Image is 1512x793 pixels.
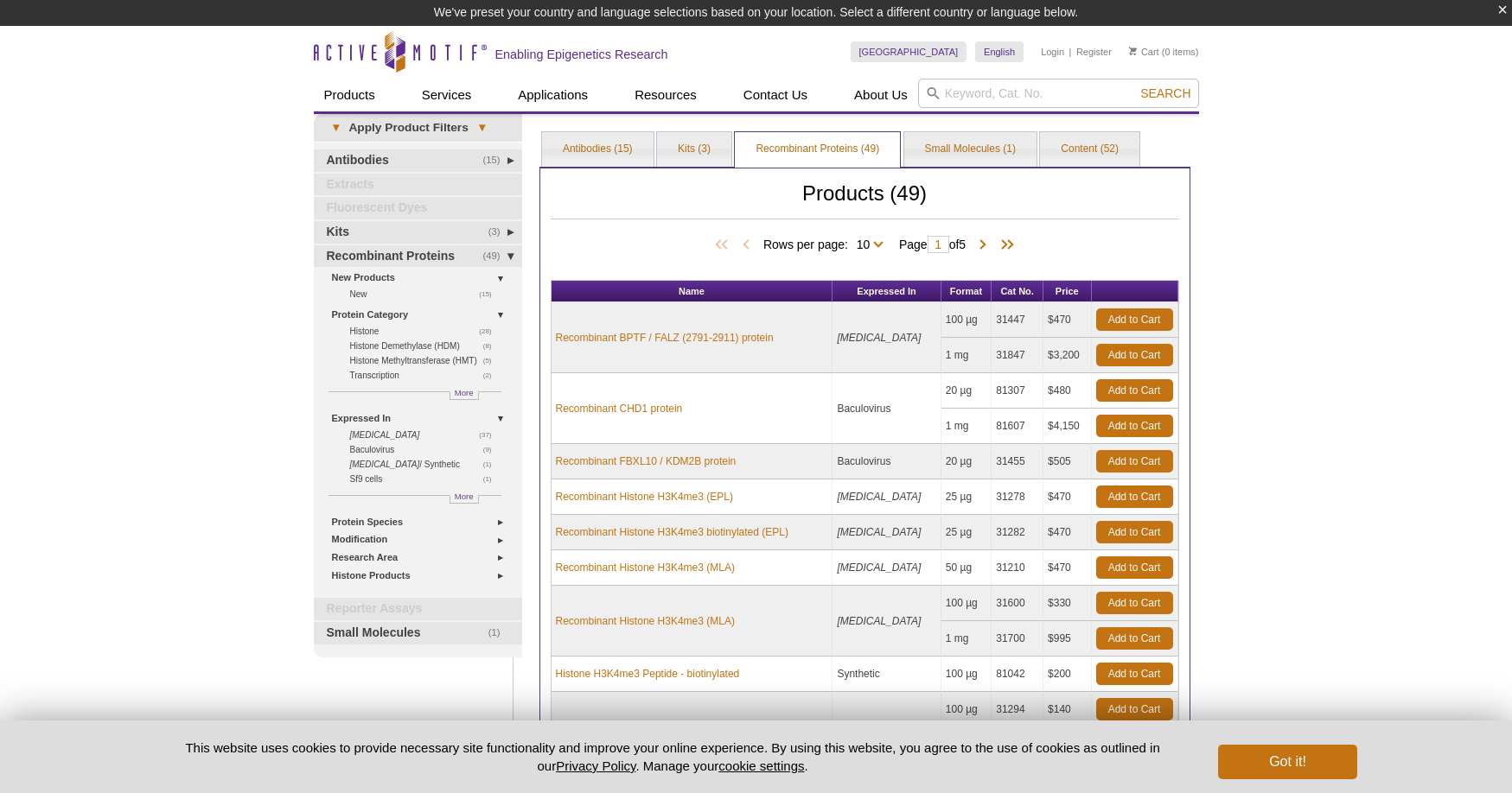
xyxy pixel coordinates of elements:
[450,391,479,400] a: More
[552,281,833,302] th: Name
[992,237,1018,254] span: Last Page
[314,197,522,219] a: Fluorescent Dyes
[469,120,495,136] span: ▾
[904,132,1037,167] a: Small Molecules (1)
[1043,586,1091,621] td: $330
[890,236,974,253] span: Page of
[1096,415,1173,437] a: Add to Cart
[624,79,707,111] a: Resources
[1096,592,1173,614] a: Add to Cart
[350,460,420,469] i: [MEDICAL_DATA]
[711,237,737,254] span: First Page
[350,428,501,442] a: (37) [MEDICAL_DATA]
[975,41,1024,62] a: English
[483,353,501,368] span: (5)
[332,269,512,287] a: New Products
[556,613,735,629] a: Recombinant Histone H3K4me3 (MLA)
[556,489,733,504] a: Recombinant Histone H3K4me3 (EPL)
[488,221,510,244] span: (3)
[556,401,683,416] a: Recombinant CHD1 protein
[992,281,1043,302] th: Cat No.
[332,409,512,428] a: Expressed In
[332,530,512,549] a: Modification
[1043,657,1091,692] td: $200
[837,561,921,574] i: [MEDICAL_DATA]
[1043,409,1091,444] td: $4,150
[314,221,522,244] a: (3)Kits
[1096,344,1173,366] a: Add to Cart
[483,245,510,268] span: (49)
[1043,373,1091,409] td: $480
[941,657,992,692] td: 100 µg
[941,302,992,338] td: 100 µg
[314,598,522,620] a: Reporter Assays
[483,457,501,472] span: (1)
[941,409,992,444] td: 1 mg
[483,149,510,172] span: (15)
[837,526,921,538] i: [MEDICAL_DATA]
[1043,444,1091,479] td: $505
[350,442,501,457] a: (9)Baculovirus
[350,353,501,368] a: (5)Histone Methyltransferase (HMT)
[1096,698,1173,720] a: Add to Cart
[1043,692,1091,727] td: $140
[1043,302,1091,338] td: $470
[837,615,921,627] i: [MEDICAL_DATA]
[350,430,420,440] i: [MEDICAL_DATA]
[1043,281,1091,302] th: Price
[479,287,501,301] span: (15)
[483,472,501,486] span: (1)
[556,720,723,735] a: Recombinant Histone H3.1 (Human)
[314,245,522,268] a: (49)Recombinant Proteins
[1140,86,1190,100] span: Search
[350,457,501,472] a: (1) [MEDICAL_DATA]/ Synthetic
[495,47,668,62] h2: Enabling Epigenetics Research
[992,586,1043,621] td: 31600
[992,444,1043,479] td: 31455
[1096,308,1173,331] a: Add to Cart
[992,515,1043,550] td: 31282
[556,560,735,575] a: Recombinant Histone H3K4me3 (MLA)
[941,444,992,479] td: 20 µg
[156,739,1190,775] p: This website uses cookies to provide necessary site functionality and improve your online experie...
[1129,41,1199,62] li: (0 items)
[350,339,501,353] a: (8)Histone Demethylase (HDM)
[918,79,1199,108] input: Keyword, Cat. No.
[332,306,512,324] a: Protein Category
[1076,46,1112,58] a: Register
[1043,479,1091,515] td: $470
[483,442,501,457] span: (9)
[322,120,349,136] span: ▾
[1096,379,1173,402] a: Add to Cart
[941,550,992,586] td: 50 µg
[556,666,740,682] a: Histone H3K4me3 Peptide - biotinylated
[314,622,522,644] a: (1)Small Molecules
[556,454,737,469] a: Recombinant FBXL10 / KDM2B protein
[542,132,654,167] a: Antibodies (15)
[350,472,501,486] a: (1)Sf9 cells
[992,657,1043,692] td: 81042
[737,237,755,254] span: Previous Page
[350,287,501,301] a: (15)New
[455,385,474,400] span: More
[551,186,1179,219] h2: Products (49)
[1096,627,1173,650] a: Add to Cart
[833,373,941,444] td: Baculovirus
[992,338,1043,373] td: 31847
[733,79,818,111] a: Contact Us
[479,324,501,339] span: (28)
[851,41,967,62] a: [GEOGRAPHIC_DATA]
[483,339,501,353] span: (8)
[1096,521,1173,543] a: Add to Cart
[411,79,482,111] a: Services
[332,549,512,567] a: Research Area
[735,132,900,167] a: Recombinant Proteins (49)
[941,621,992,657] td: 1 mg
[455,489,474,504] span: More
[1096,450,1173,473] a: Add to Cart
[837,491,921,503] i: [MEDICAL_DATA]
[1218,745,1356,779] button: Got it!
[833,657,941,692] td: Synthetic
[763,235,890,252] span: Rows per page:
[992,479,1043,515] td: 31278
